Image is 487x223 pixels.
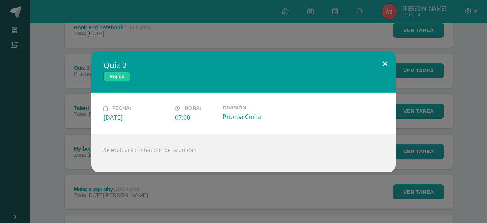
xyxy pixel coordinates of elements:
[223,112,288,121] div: Prueba Corta
[223,105,288,111] label: División:
[103,60,384,71] h2: Quiz 2
[374,51,396,77] button: Close (Esc)
[91,134,396,172] div: Se evaluará contenidos de la unidad
[185,106,201,111] span: Hora:
[112,106,131,111] span: Fecha:
[103,72,130,81] span: Inglés
[103,113,169,122] div: [DATE]
[175,113,216,122] div: 07:00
